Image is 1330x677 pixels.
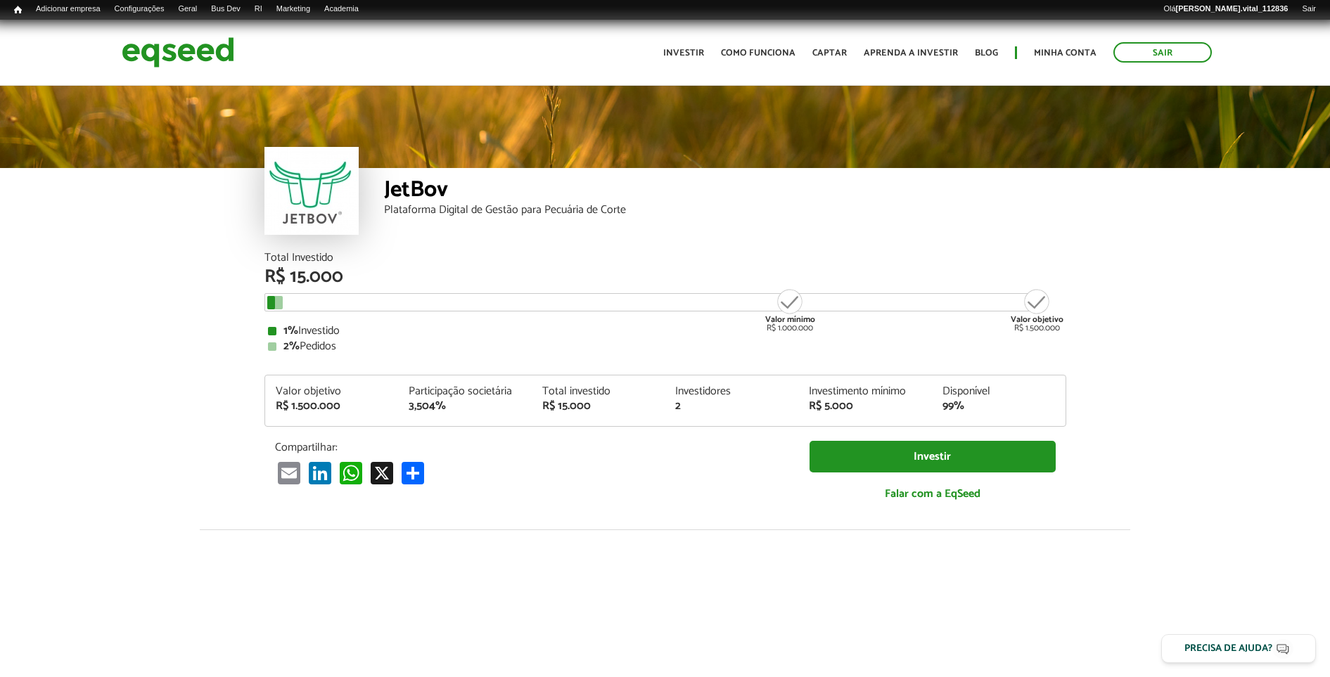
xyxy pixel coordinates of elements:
div: R$ 1.500.000 [276,401,388,412]
a: Adicionar empresa [29,4,108,15]
a: Início [7,4,29,17]
a: Sair [1113,42,1212,63]
div: Total Investido [264,252,1066,264]
a: Minha conta [1034,49,1096,58]
a: Sair [1295,4,1323,15]
a: Bus Dev [204,4,248,15]
div: R$ 15.000 [264,268,1066,286]
div: 3,504% [409,401,521,412]
a: LinkedIn [306,461,334,484]
a: RI [248,4,269,15]
a: Email [275,461,303,484]
div: Disponível [942,386,1055,397]
a: Olá[PERSON_NAME].vital_112836 [1156,4,1295,15]
p: Compartilhar: [275,441,788,454]
a: Academia [317,4,366,15]
a: Marketing [269,4,317,15]
a: Blog [975,49,998,58]
div: 99% [942,401,1055,412]
div: 2 [675,401,788,412]
a: Captar [812,49,847,58]
strong: Valor objetivo [1011,313,1063,326]
div: R$ 1.500.000 [1011,288,1063,333]
span: Início [14,5,22,15]
div: Investimento mínimo [809,386,921,397]
a: Compartilhar [399,461,427,484]
div: R$ 15.000 [542,401,655,412]
strong: Valor mínimo [765,313,815,326]
strong: [PERSON_NAME].vital_112836 [1176,4,1289,13]
a: Configurações [108,4,172,15]
div: Valor objetivo [276,386,388,397]
a: X [368,461,396,484]
a: Falar com a EqSeed [810,479,1056,508]
div: Investido [268,325,1063,337]
a: Como funciona [721,49,795,58]
div: Pedidos [268,341,1063,352]
div: Plataforma Digital de Gestão para Pecuária de Corte [384,205,1066,216]
strong: 1% [283,321,298,340]
a: WhatsApp [337,461,365,484]
div: R$ 1.000.000 [764,288,817,333]
div: Investidores [675,386,788,397]
a: Aprenda a investir [864,49,958,58]
a: Investir [663,49,704,58]
a: Geral [171,4,204,15]
a: Investir [810,441,1056,472]
div: Total investido [542,386,655,397]
div: Participação societária [409,386,521,397]
strong: 2% [283,337,300,356]
div: JetBov [384,179,1066,205]
div: R$ 5.000 [809,401,921,412]
img: EqSeed [122,34,234,71]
